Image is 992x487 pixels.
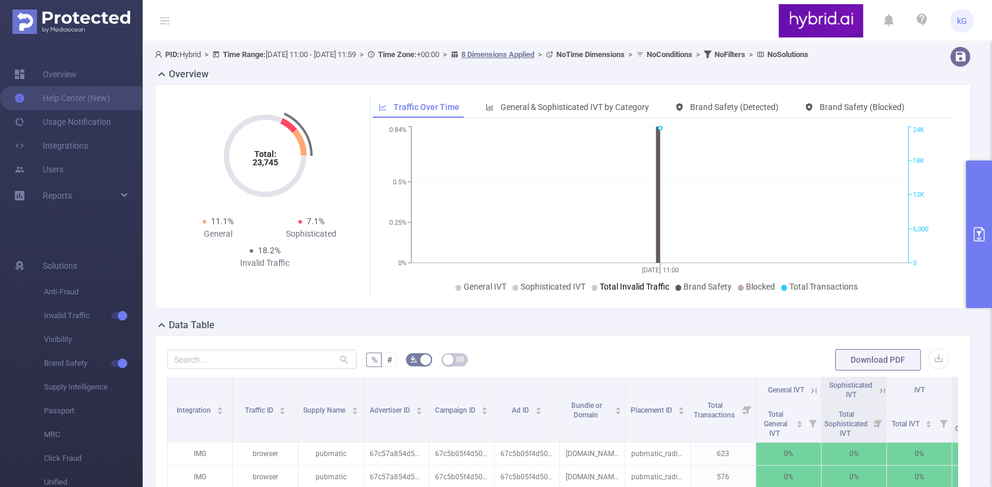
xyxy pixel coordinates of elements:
[925,419,932,422] i: icon: caret-up
[258,246,281,255] span: 18.2%
[739,377,755,442] i: Filter menu
[252,158,278,167] tspan: 23,745
[371,355,377,365] span: %
[913,191,924,199] tspan: 12K
[14,158,64,181] a: Users
[631,406,674,414] span: Placement ID
[351,405,358,409] i: icon: caret-up
[389,219,407,227] tspan: 0.25%
[415,405,423,412] div: Sort
[892,420,921,428] span: Total IVT
[364,442,429,465] p: 67c57a854d506ee50c74148c
[44,328,143,351] span: Visibility
[615,405,622,412] div: Sort
[44,304,143,328] span: Invalid Traffic
[913,157,924,165] tspan: 18K
[279,405,286,409] i: icon: caret-up
[495,442,559,465] p: 67c5b05f4d506e7b288757ed
[625,442,690,465] p: pubmatic_radiopl2/radio_mrec_desktop
[796,419,803,422] i: icon: caret-up
[615,410,622,413] i: icon: caret-down
[829,381,873,399] span: Sophisticated IVT
[824,410,868,438] span: Total Sophisticated IVT
[512,406,531,414] span: Ad ID
[393,178,407,186] tspan: 0.5%
[461,50,534,59] u: 8 Dimensions Applied
[307,216,325,226] span: 7.1%
[481,410,488,413] i: icon: caret-down
[43,184,72,208] a: Reports
[435,406,477,414] span: Campaign ID
[560,442,625,465] p: [DOMAIN_NAME]
[756,442,821,465] p: 0%
[217,410,223,413] i: icon: caret-down
[172,228,265,240] div: General
[767,50,808,59] b: No Solutions
[14,86,110,110] a: Help Center (New)
[410,356,417,363] i: icon: bg-colors
[356,50,367,59] span: >
[641,266,678,274] tspan: [DATE] 11:00
[464,282,506,291] span: General IVT
[768,386,804,394] span: General IVT
[914,386,925,394] span: IVT
[456,356,464,363] i: icon: table
[279,405,286,412] div: Sort
[279,410,286,413] i: icon: caret-down
[684,282,732,291] span: Brand Safety
[535,405,541,409] i: icon: caret-up
[14,110,111,134] a: Usage Notification
[254,149,276,159] tspan: Total:
[556,50,625,59] b: No Time Dimensions
[298,442,363,465] p: pubmatic
[217,405,223,409] i: icon: caret-up
[957,9,967,33] span: kG
[245,406,275,414] span: Traffic ID
[835,349,921,370] button: Download PDF
[481,405,488,409] i: icon: caret-up
[796,423,803,426] i: icon: caret-down
[691,442,755,465] p: 623
[398,259,407,267] tspan: 0%
[386,355,392,365] span: #
[535,410,541,413] i: icon: caret-down
[167,350,357,369] input: Search...
[379,103,387,111] i: icon: line-chart
[233,442,298,465] p: browser
[416,410,423,413] i: icon: caret-down
[43,254,77,278] span: Solutions
[870,404,886,442] i: Filter menu
[678,410,685,413] i: icon: caret-down
[913,127,924,134] tspan: 24K
[303,406,347,414] span: Supply Name
[393,102,459,112] span: Traffic Over Time
[44,351,143,375] span: Brand Safety
[678,405,685,412] div: Sort
[925,423,932,426] i: icon: caret-down
[913,259,917,267] tspan: 0
[745,50,757,59] span: >
[218,257,311,269] div: Invalid Traffic
[500,102,649,112] span: General & Sophisticated IVT by Category
[155,50,808,59] span: Hybrid [DATE] 11:00 - [DATE] 11:59 +00:00
[44,280,143,304] span: Anti-Fraud
[625,50,636,59] span: >
[647,50,692,59] b: No Conditions
[177,406,213,414] span: Integration
[481,405,488,412] div: Sort
[370,406,412,414] span: Advertiser ID
[211,216,234,226] span: 11.1%
[955,415,991,433] span: All Categories
[201,50,212,59] span: >
[14,134,88,158] a: Integrations
[796,419,803,426] div: Sort
[764,410,788,438] span: Total General IVT
[223,50,266,59] b: Time Range:
[690,102,779,112] span: Brand Safety (Detected)
[521,282,585,291] span: Sophisticated IVT
[389,127,407,134] tspan: 0.84%
[534,50,546,59] span: >
[694,401,736,419] span: Total Transactions
[44,375,143,399] span: Supply Intelligence
[535,405,542,412] div: Sort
